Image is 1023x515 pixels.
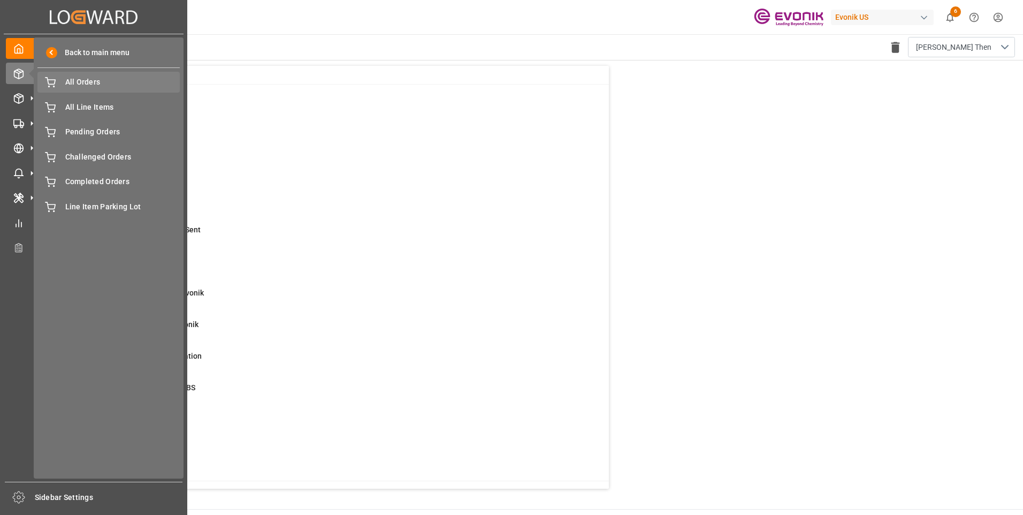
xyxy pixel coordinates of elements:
div: Evonik US [831,10,934,25]
a: 0TU : Pre-Leg Shipment # ErrorTransport Unit [55,445,596,468]
a: My Reports [6,212,181,233]
span: Pending Orders [65,126,180,138]
a: Line Item Parking Lot [37,196,180,217]
span: [PERSON_NAME] Then [916,42,991,53]
button: Evonik US [831,7,938,27]
a: 42ABS: Missing Booking ConfirmationShipment [55,351,596,373]
a: All Line Items [37,96,180,117]
a: 2Pending Bkg Request sent to ABSShipment [55,382,596,405]
a: Completed Orders [37,171,180,192]
span: All Orders [65,77,180,88]
a: 0Error Sales Order Update to EvonikShipment [55,319,596,342]
a: 15ETD>3 Days Past,No Cost Msg SentShipment [55,224,596,247]
button: open menu [908,37,1015,57]
a: Challenged Orders [37,146,180,167]
span: Line Item Parking Lot [65,201,180,213]
a: 2Main-Leg Shipment # ErrorShipment [55,414,596,436]
a: 3ETA > 10 Days , No ATA EnteredShipment [55,193,596,215]
a: 0MOT Missing at Order LevelSales Order-IVPO [55,98,596,120]
a: All Orders [37,72,180,93]
a: 22ABS: No Init Bkg Conf DateShipment [55,130,596,152]
img: Evonik-brand-mark-Deep-Purple-RGB.jpeg_1700498283.jpeg [754,8,823,27]
a: 1Error on Initial Sales Order to EvonikShipment [55,287,596,310]
a: Transport Planner [6,237,181,258]
span: Sidebar Settings [35,492,183,503]
a: Pending Orders [37,122,180,142]
span: Challenged Orders [65,152,180,163]
button: Help Center [962,5,986,29]
span: Back to main menu [57,47,129,58]
button: show 6 new notifications [938,5,962,29]
a: 4ETD < 3 Days,No Del # Rec'dShipment [55,256,596,278]
a: 6ABS: No Bkg Req Sent DateShipment [55,161,596,184]
span: 6 [950,6,961,17]
span: All Line Items [65,102,180,113]
a: My Cockpit [6,38,181,59]
span: Completed Orders [65,176,180,187]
